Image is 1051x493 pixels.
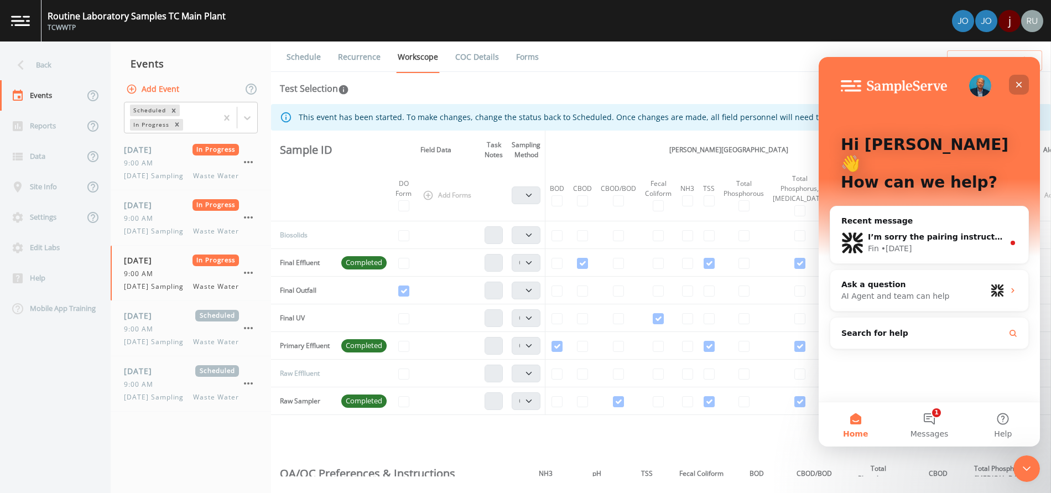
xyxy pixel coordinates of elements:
th: CBOD [911,459,965,489]
span: Waste Water [193,282,239,292]
span: [DATE] Sampling [124,282,190,292]
span: Waste Water [193,337,239,347]
th: Field Data [391,131,480,169]
a: Workscope [396,41,440,73]
span: Waste Water [193,392,239,402]
td: Primary Effluent [271,332,337,360]
div: TCWWTP [48,23,226,33]
div: Remove Scheduled [168,105,180,116]
th: NH3 [520,459,571,489]
span: Help [175,373,193,381]
span: In Progress [192,199,240,211]
span: [DATE] [124,365,160,377]
img: logo [11,15,30,26]
iframe: Intercom live chat [819,57,1040,447]
div: Ask a question [23,222,168,233]
div: CBOD [573,184,592,194]
div: AI Agent and team can help [23,233,168,245]
th: pH [571,459,622,489]
span: [DATE] [124,144,160,155]
span: Waste Water [193,226,239,236]
div: CBOD/BOD [601,184,636,194]
span: [DATE] Sampling [124,171,190,181]
div: Joshua Lycka [951,10,975,32]
td: Final UV [271,304,337,332]
span: I’m sorry the pairing instructions didn’t resolve your issue. Would you like to provide more deta... [49,175,724,184]
div: Ask a questionAI Agent and team can helpProfile image for Fin [11,212,210,255]
a: [DATE]In Progress9:00 AM[DATE] SamplingWaste Water [111,246,271,301]
div: NH3 [680,184,694,194]
a: Forms [514,41,540,72]
th: Fecal Coliform [673,459,731,489]
div: Routine Laboratory Samples TC Main Plant [48,9,226,23]
a: Recurrence [336,41,382,72]
button: Messages [74,345,147,390]
button: Notes to Sampler [947,50,1042,71]
span: Home [24,373,49,381]
div: Events [111,50,271,77]
th: QA/QC Preferences & Instructions [271,459,520,489]
span: In Progress [192,144,240,155]
div: j [998,10,1021,32]
div: Total Phosphorous [724,179,764,199]
a: COC Details [454,41,501,72]
img: a5c06d64ce99e847b6841ccd0307af82 [1021,10,1043,32]
span: In Progress [192,255,240,266]
th: TSS [622,459,672,489]
div: Fin [49,186,60,198]
td: Raw Sampler [271,387,337,415]
div: Fecal Coliform [645,179,672,199]
a: [DATE]Scheduled9:00 AM[DATE] SamplingWaste Water [111,301,271,356]
div: Total Phosphorus, [MEDICAL_DATA] [773,174,826,204]
th: Sampling Method [507,131,545,169]
span: [DATE] Sampling [124,337,190,347]
span: [DATE] [124,255,160,266]
div: This event has been started. To make changes, change the status back to Scheduled. Once changes a... [299,107,897,127]
div: justin.pippel@jacobs.com [998,10,1021,32]
span: Waste Water [193,171,239,181]
span: 9:00 AM [124,380,160,390]
div: BOD [550,184,564,194]
a: [DATE]Scheduled9:00 AM[DATE] SamplingWaste Water [111,356,271,412]
th: Task Notes [480,131,507,169]
span: Completed [341,340,387,351]
span: Completed [341,396,387,407]
span: 9:00 AM [124,269,160,279]
th: [PERSON_NAME][GEOGRAPHIC_DATA] [545,131,913,169]
span: Search for help [23,271,90,282]
img: 4056e72701bc36fea6feaa681ceb3252 [975,10,997,32]
td: Final Outfall [271,277,337,304]
div: Remove In Progress [171,119,183,131]
span: [DATE] [124,199,160,211]
div: Close [190,18,210,38]
th: CBOD/BOD [783,459,846,489]
div: Joshua Lycka [975,10,998,32]
div: Test Selection [280,82,349,95]
span: Notes to Sampler [969,54,1033,68]
div: Scheduled [130,105,168,116]
span: [DATE] Sampling [124,392,190,402]
th: Total Phosphorus, [MEDICAL_DATA] [965,459,1038,489]
span: Scheduled [195,365,239,377]
span: Completed [341,257,387,268]
button: Search for help [16,265,205,287]
span: Scheduled [195,310,239,321]
img: Profile image for Fin [172,227,185,240]
div: In Progress [130,119,171,131]
td: Final Effluent [271,249,337,277]
span: [DATE] Sampling [124,226,190,236]
button: Add Event [124,79,184,100]
button: Help [148,345,221,390]
td: Biosolids [271,221,337,249]
th: BOD [731,459,783,489]
td: Raw Efflluent [271,360,337,387]
img: 92e20bd353cb281322285d13af20c0d9 [952,10,974,32]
